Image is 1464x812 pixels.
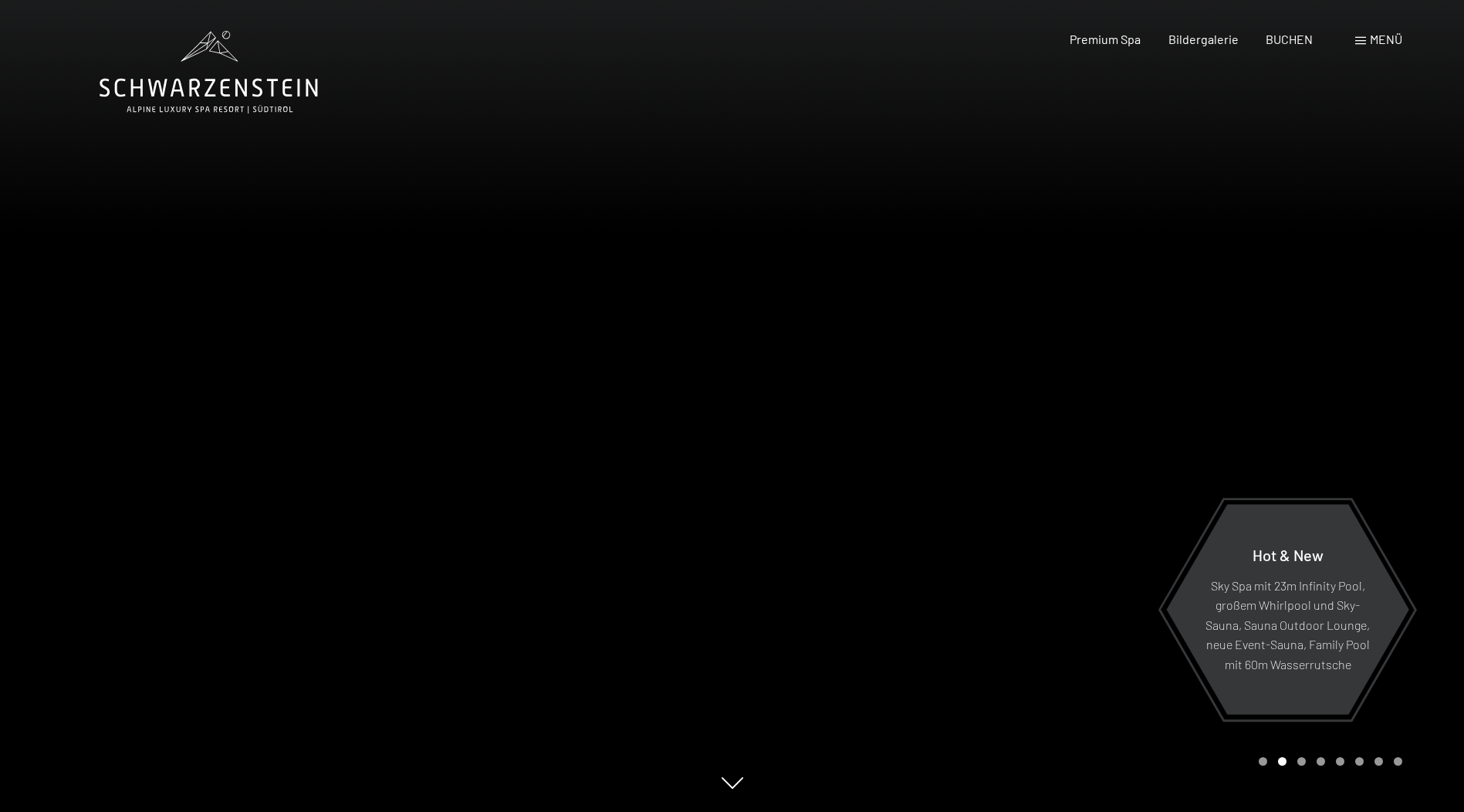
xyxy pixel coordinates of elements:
span: Menü [1370,32,1402,46]
div: Carousel Page 3 [1297,757,1306,766]
a: Premium Spa [1070,32,1141,46]
div: Carousel Page 4 [1317,757,1325,766]
div: Carousel Page 6 [1355,757,1364,766]
div: Carousel Page 8 [1394,757,1402,766]
div: Carousel Page 5 [1336,757,1344,766]
span: Hot & New [1253,545,1324,563]
div: Carousel Page 2 (Current Slide) [1278,757,1286,766]
a: Bildergalerie [1168,32,1239,46]
div: Carousel Page 7 [1374,757,1383,766]
p: Sky Spa mit 23m Infinity Pool, großem Whirlpool und Sky-Sauna, Sauna Outdoor Lounge, neue Event-S... [1204,575,1371,674]
a: Hot & New Sky Spa mit 23m Infinity Pool, großem Whirlpool und Sky-Sauna, Sauna Outdoor Lounge, ne... [1165,503,1410,716]
div: Carousel Pagination [1253,757,1402,766]
a: BUCHEN [1266,32,1313,46]
div: Carousel Page 1 [1259,757,1267,766]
